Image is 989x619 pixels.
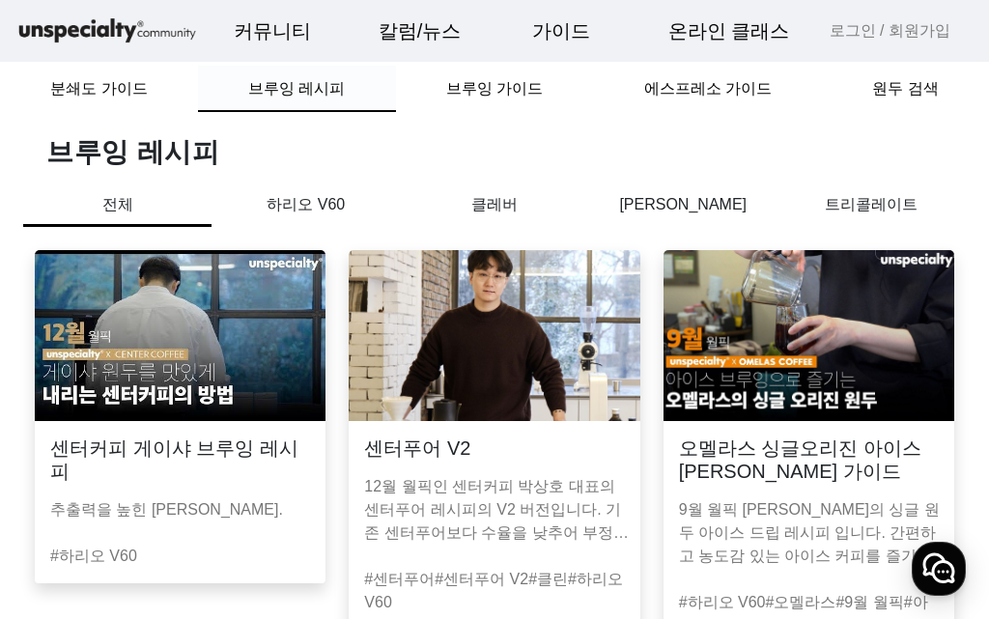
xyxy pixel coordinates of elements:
a: #오멜라스 [765,594,835,610]
a: #하리오 V60 [50,548,137,564]
p: 트리콜레이트 [777,193,966,216]
a: 대화 [127,459,249,507]
span: 브루잉 레시피 [248,81,345,97]
h3: 센터푸어 V2 [364,436,470,460]
a: 칼럼/뉴스 [363,5,477,57]
p: 추출력을 높힌 [PERSON_NAME]. [50,498,318,521]
a: #9월 월픽 [835,594,903,610]
a: #하리오 V60 [364,571,623,610]
span: 홈 [61,488,72,503]
h1: 브루잉 레시피 [46,135,966,170]
a: 홈 [6,459,127,507]
p: [PERSON_NAME] [589,193,777,216]
a: 설정 [249,459,371,507]
img: logo [15,14,199,48]
h3: 오멜라스 싱글오리진 아이스 [PERSON_NAME] 가이드 [679,436,939,483]
span: 에스프레소 가이드 [644,81,772,97]
a: 커뮤니티 [218,5,326,57]
span: 대화 [177,489,200,504]
span: 브루잉 가이드 [446,81,543,97]
h3: 센터커피 게이샤 브루잉 레시피 [50,436,310,483]
p: 9월 월픽 [PERSON_NAME]의 싱글 원두 아이스 드립 레시피 입니다. 간편하고 농도감 있는 아이스 커피를 즐기실 수 있습니다. [679,498,947,568]
a: #클린 [528,571,568,587]
p: 전체 [23,193,212,227]
a: #센터푸어 [364,571,435,587]
p: 12월 월픽인 센터커피 박상호 대표의 센터푸어 레시피의 V2 버전입니다. 기존 센터푸어보다 수율을 낮추어 부정적인 맛이 억제되었습니다. [364,475,632,545]
a: 로그인 / 회원가입 [830,19,950,42]
span: 분쇄도 가이드 [50,81,147,97]
span: 설정 [298,488,322,503]
a: 가이드 [517,5,606,57]
span: 원두 검색 [872,81,938,97]
p: 클레버 [400,193,588,216]
p: 하리오 V60 [212,193,400,216]
a: #센터푸어 V2 [435,571,528,587]
a: #하리오 V60 [679,594,766,610]
a: 온라인 클래스 [653,5,805,57]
